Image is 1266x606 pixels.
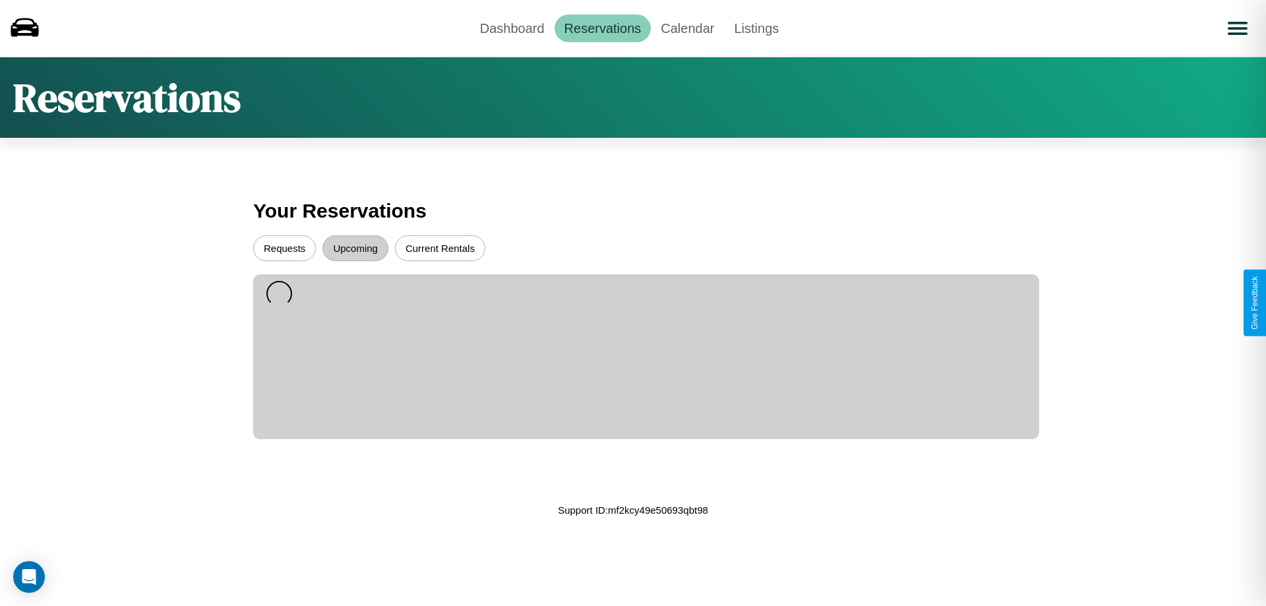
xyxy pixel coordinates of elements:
a: Dashboard [470,15,555,42]
button: Current Rentals [395,235,485,261]
div: Open Intercom Messenger [13,561,45,593]
button: Requests [253,235,316,261]
button: Open menu [1219,10,1256,47]
p: Support ID: mf2kcy49e50693qbt98 [558,501,708,519]
h3: Your Reservations [253,193,1013,229]
button: Upcoming [322,235,388,261]
div: Give Feedback [1250,276,1259,330]
a: Reservations [555,15,651,42]
h1: Reservations [13,71,241,125]
a: Listings [724,15,789,42]
a: Calendar [651,15,724,42]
